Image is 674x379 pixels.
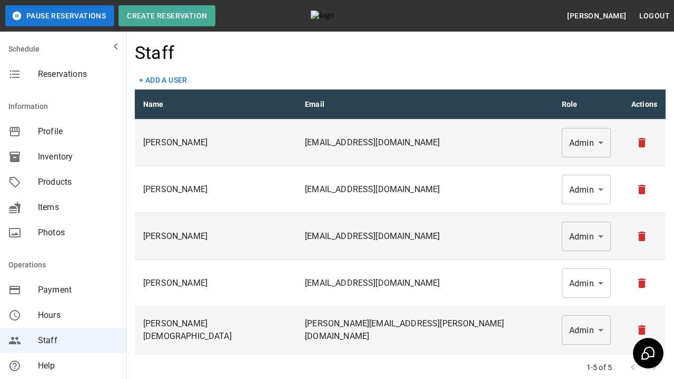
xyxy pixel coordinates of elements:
p: 1-5 of 5 [587,362,612,373]
p: [PERSON_NAME] [143,230,288,243]
span: Payment [38,284,118,296]
th: Actions [623,89,666,119]
button: + Add a user [135,71,192,90]
p: [PERSON_NAME] [143,183,288,196]
button: Pause Reservations [5,5,114,26]
button: Logout [635,6,674,26]
th: Email [296,89,553,119]
span: Reservations [38,68,118,81]
p: [EMAIL_ADDRESS][DOMAIN_NAME] [305,230,545,243]
span: Help [38,360,118,372]
p: [PERSON_NAME] [143,136,288,149]
button: remove [631,320,652,341]
button: remove [631,179,652,200]
th: Role [553,89,623,119]
p: [PERSON_NAME] [143,277,288,290]
p: [PERSON_NAME][DEMOGRAPHIC_DATA] [143,317,288,343]
span: Profile [38,125,118,138]
p: [EMAIL_ADDRESS][DOMAIN_NAME] [305,183,545,196]
div: Admin [562,315,611,345]
span: Photos [38,226,118,239]
p: [PERSON_NAME][EMAIL_ADDRESS][PERSON_NAME][DOMAIN_NAME] [305,317,545,343]
p: [EMAIL_ADDRESS][DOMAIN_NAME] [305,136,545,149]
span: Products [38,176,118,188]
div: Admin [562,222,611,251]
span: Hours [38,309,118,322]
button: [PERSON_NAME] [563,6,630,26]
button: remove [631,132,652,153]
p: [EMAIL_ADDRESS][DOMAIN_NAME] [305,277,545,290]
table: sticky table [135,89,666,354]
div: Admin [562,268,611,298]
button: remove [631,226,652,247]
span: Items [38,201,118,214]
button: Create Reservation [118,5,215,26]
th: Name [135,89,296,119]
img: logo [311,11,369,21]
div: Admin [562,128,611,157]
h4: Staff [135,42,174,64]
span: Staff [38,334,118,347]
button: remove [631,273,652,294]
div: Admin [562,175,611,204]
span: Inventory [38,151,118,163]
